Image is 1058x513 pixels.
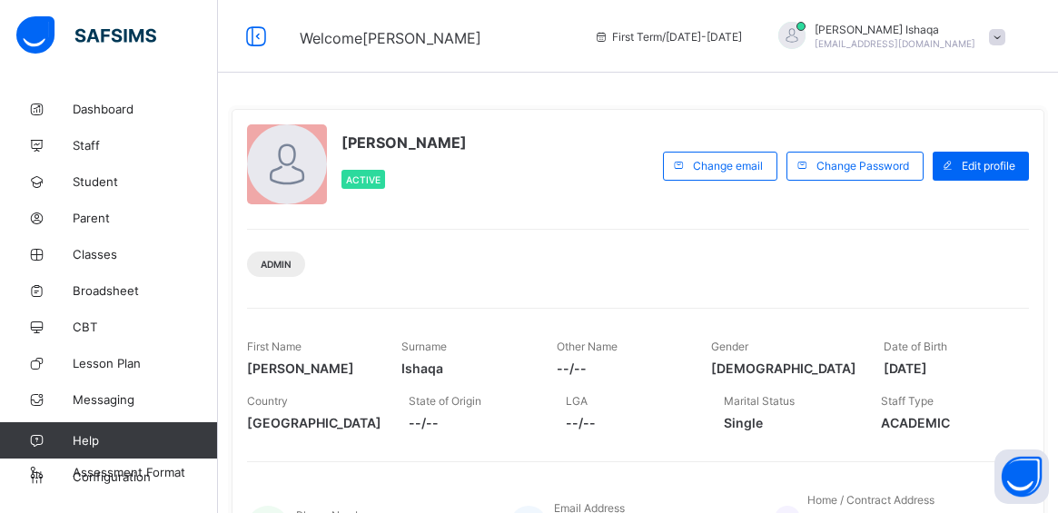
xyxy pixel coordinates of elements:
span: Broadsheet [73,283,218,298]
span: Help [73,433,217,448]
span: Messaging [73,392,218,407]
span: --/-- [566,415,696,430]
span: Single [724,415,854,430]
span: State of Origin [409,394,481,408]
span: Other Name [557,340,618,353]
span: [PERSON_NAME] [247,360,374,376]
span: ACADEMIC [881,415,1011,430]
span: Surname [401,340,447,353]
div: IbrahimIshaqa [760,22,1014,52]
span: Active [346,174,381,185]
span: Marital Status [724,394,795,408]
span: session/term information [594,30,742,44]
span: [DATE] [884,360,1011,376]
span: Parent [73,211,218,225]
span: CBT [73,320,218,334]
span: Date of Birth [884,340,947,353]
span: Welcome [PERSON_NAME] [300,29,481,47]
span: Configuration [73,469,217,484]
span: Gender [711,340,748,353]
span: Lesson Plan [73,356,218,370]
span: [GEOGRAPHIC_DATA] [247,415,381,430]
span: Ishaqa [401,360,529,376]
span: [PERSON_NAME] [341,133,467,152]
span: Admin [261,259,292,270]
span: Student [73,174,218,189]
span: --/-- [557,360,684,376]
span: Classes [73,247,218,261]
span: Change email [693,159,763,173]
span: Staff [73,138,218,153]
img: safsims [16,16,156,54]
span: [DEMOGRAPHIC_DATA] [711,360,856,376]
span: First Name [247,340,302,353]
span: [PERSON_NAME] Ishaqa [815,23,975,36]
span: --/-- [409,415,539,430]
span: [EMAIL_ADDRESS][DOMAIN_NAME] [815,38,975,49]
span: Dashboard [73,102,218,116]
span: Home / Contract Address [807,493,934,507]
span: Change Password [816,159,909,173]
span: LGA [566,394,588,408]
span: Staff Type [881,394,934,408]
span: Country [247,394,288,408]
span: Edit profile [962,159,1015,173]
button: Open asap [994,449,1049,504]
